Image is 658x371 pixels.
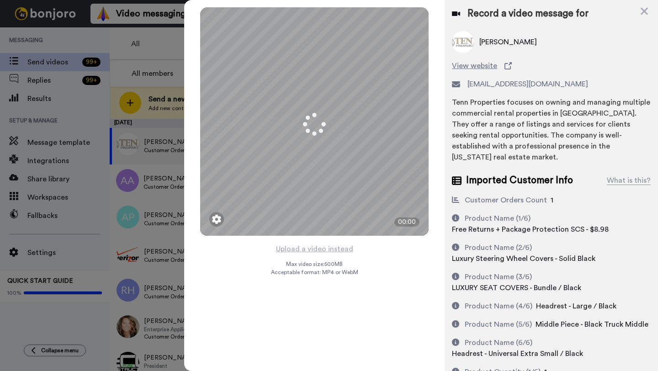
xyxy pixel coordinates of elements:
img: ic_gear.svg [212,215,221,224]
span: 1 [551,196,553,204]
div: 00:00 [394,217,419,227]
div: Customer Orders Count [465,195,547,206]
div: Product Name (5/6) [465,319,532,330]
div: Product Name (3/6) [465,271,532,282]
div: What is this? [607,175,651,186]
button: Upload a video instead [273,243,356,255]
div: Product Name (6/6) [465,337,532,348]
span: Headrest - Large / Black [536,302,616,310]
a: View website [452,60,651,71]
div: Product Name (4/6) [465,301,532,312]
span: Headrest - Universal Extra Small / Black [452,350,583,357]
div: Product Name (1/6) [465,213,531,224]
div: Tenn Properties focuses on owning and managing multiple commercial rental properties in [GEOGRAPH... [452,97,651,163]
span: Middle Piece - Black Truck Middle [536,321,648,328]
span: LUXURY SEAT COVERS - Bundle / Black [452,284,581,291]
span: View website [452,60,497,71]
span: Max video size: 500 MB [286,260,343,268]
span: Free Returns + Package Protection SCS - $8.98 [452,226,609,233]
div: Product Name (2/6) [465,242,532,253]
span: [EMAIL_ADDRESS][DOMAIN_NAME] [467,79,588,90]
span: Imported Customer Info [466,174,573,187]
span: Luxury Steering Wheel Covers - Solid Black [452,255,595,262]
span: Acceptable format: MP4 or WebM [271,269,358,276]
